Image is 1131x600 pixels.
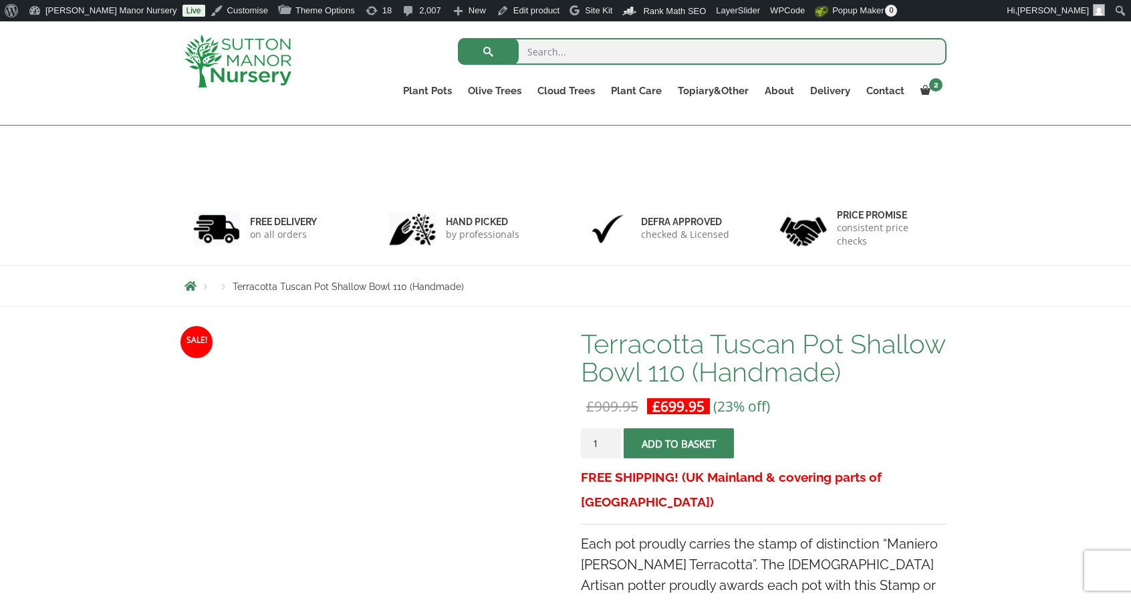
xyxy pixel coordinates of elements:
[912,82,947,100] a: 2
[180,326,213,358] span: Sale!
[603,82,670,100] a: Plant Care
[858,82,912,100] a: Contact
[885,5,897,17] span: 0
[713,397,770,416] span: (23% off)
[581,465,947,514] h3: FREE SHIPPING! (UK Mainland & covering parts of [GEOGRAPHIC_DATA])
[802,82,858,100] a: Delivery
[395,82,460,100] a: Plant Pots
[652,397,660,416] span: £
[641,216,729,228] h6: Defra approved
[837,221,938,248] p: consistent price checks
[184,35,291,88] img: logo
[624,428,734,458] button: Add to basket
[641,228,729,241] p: checked & Licensed
[581,428,621,458] input: Product quantity
[389,212,436,246] img: 2.jpg
[584,212,631,246] img: 3.jpg
[250,228,317,241] p: on all orders
[586,397,638,416] bdi: 909.95
[837,209,938,221] h6: Price promise
[193,212,240,246] img: 1.jpg
[643,6,706,16] span: Rank Math SEO
[446,228,519,241] p: by professionals
[929,78,943,92] span: 2
[529,82,603,100] a: Cloud Trees
[184,281,947,291] nav: Breadcrumbs
[233,281,464,292] span: Terracotta Tuscan Pot Shallow Bowl 110 (Handmade)
[670,82,757,100] a: Topiary&Other
[757,82,802,100] a: About
[581,330,947,386] h1: Terracotta Tuscan Pot Shallow Bowl 110 (Handmade)
[586,397,594,416] span: £
[250,216,317,228] h6: FREE DELIVERY
[1017,5,1089,15] span: [PERSON_NAME]
[460,82,529,100] a: Olive Trees
[446,216,519,228] h6: hand picked
[652,397,705,416] bdi: 699.95
[780,208,827,249] img: 4.jpg
[182,5,205,17] a: Live
[458,38,947,65] input: Search...
[585,5,612,15] span: Site Kit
